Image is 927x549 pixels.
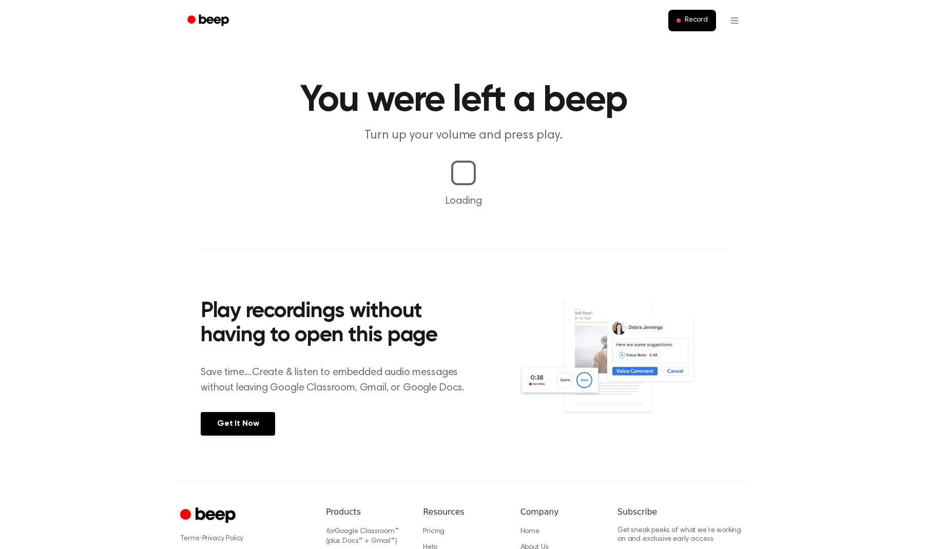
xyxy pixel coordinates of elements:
[617,506,747,518] h6: Subscribe
[180,535,200,542] a: Terms
[201,82,726,119] h1: You were left a beep
[12,193,915,209] p: Loading
[722,8,747,33] button: Open menu
[668,10,716,31] button: Record
[201,365,477,396] p: Save time....Create & listen to embedded audio messages without leaving Google Classroom, Gmail, ...
[685,16,708,25] span: Record
[201,300,477,348] h2: Play recordings without having to open this page
[520,528,539,535] a: Home
[180,506,238,526] a: Cruip
[617,526,747,544] p: Get sneak peeks of what we’re working on and exclusive early access.
[202,535,244,542] a: Privacy Policy
[423,506,504,518] h6: Resources
[180,11,238,31] a: Beep
[518,297,726,435] img: Voice Comments on Docs and Recording Widget
[180,534,310,544] div: ·
[520,506,601,518] h6: Company
[326,506,407,518] h6: Products
[423,528,445,535] a: Pricing
[326,528,399,545] a: forGoogle Classroom™ (plus Docs™ + Gmail™)
[201,412,275,436] a: Get It Now
[326,528,335,535] i: for
[266,127,661,144] p: Turn up your volume and press play.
